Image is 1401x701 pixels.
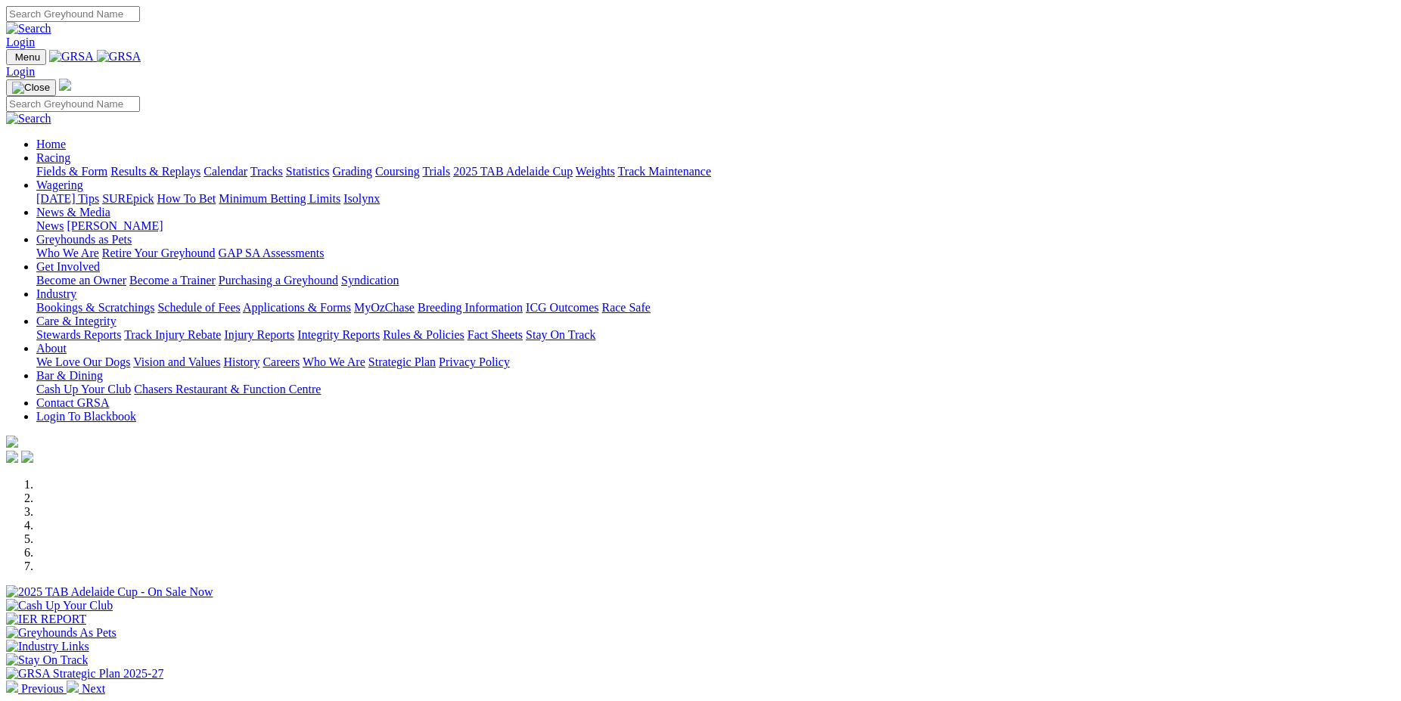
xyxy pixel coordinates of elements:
a: ICG Outcomes [526,301,598,314]
a: Trials [422,165,450,178]
div: Wagering [36,192,1395,206]
a: Bar & Dining [36,369,103,382]
a: Get Involved [36,260,100,273]
img: Greyhounds As Pets [6,626,116,640]
a: Coursing [375,165,420,178]
a: Isolynx [343,192,380,205]
img: facebook.svg [6,451,18,463]
a: Statistics [286,165,330,178]
a: News [36,219,64,232]
a: Who We Are [36,247,99,259]
a: Purchasing a Greyhound [219,274,338,287]
a: Syndication [341,274,399,287]
a: Rules & Policies [383,328,464,341]
a: GAP SA Assessments [219,247,325,259]
a: Race Safe [601,301,650,314]
a: Applications & Forms [243,301,351,314]
div: News & Media [36,219,1395,233]
img: Stay On Track [6,653,88,667]
img: Close [12,82,50,94]
a: Fact Sheets [468,328,523,341]
a: Breeding Information [418,301,523,314]
a: Become an Owner [36,274,126,287]
a: Wagering [36,178,83,191]
img: twitter.svg [21,451,33,463]
input: Search [6,6,140,22]
a: Strategic Plan [368,355,436,368]
a: Login To Blackbook [36,410,136,423]
button: Toggle navigation [6,79,56,96]
div: About [36,355,1395,369]
span: Menu [15,51,40,63]
button: Toggle navigation [6,49,46,65]
img: logo-grsa-white.png [59,79,71,91]
a: 2025 TAB Adelaide Cup [453,165,573,178]
span: Next [82,682,105,695]
a: Racing [36,151,70,164]
input: Search [6,96,140,112]
div: Bar & Dining [36,383,1395,396]
a: Cash Up Your Club [36,383,131,395]
a: Schedule of Fees [157,301,240,314]
a: Tracks [250,165,283,178]
a: Weights [576,165,615,178]
a: Home [36,138,66,150]
a: Login [6,36,35,48]
a: Bookings & Scratchings [36,301,154,314]
a: Care & Integrity [36,315,116,327]
a: How To Bet [157,192,216,205]
a: Calendar [203,165,247,178]
a: Stay On Track [526,328,595,341]
img: Search [6,112,51,126]
a: News & Media [36,206,110,219]
a: Contact GRSA [36,396,109,409]
a: Integrity Reports [297,328,380,341]
a: Retire Your Greyhound [102,247,216,259]
a: Track Maintenance [618,165,711,178]
img: GRSA Strategic Plan 2025-27 [6,667,163,681]
img: Industry Links [6,640,89,653]
a: Privacy Policy [439,355,510,368]
div: Greyhounds as Pets [36,247,1395,260]
a: Chasers Restaurant & Function Centre [134,383,321,395]
a: Next [67,682,105,695]
div: Industry [36,301,1395,315]
img: Search [6,22,51,36]
a: About [36,342,67,355]
a: Minimum Betting Limits [219,192,340,205]
img: Cash Up Your Club [6,599,113,613]
a: Become a Trainer [129,274,216,287]
a: Grading [333,165,372,178]
a: Careers [262,355,300,368]
a: History [223,355,259,368]
img: 2025 TAB Adelaide Cup - On Sale Now [6,585,213,599]
a: [DATE] Tips [36,192,99,205]
img: IER REPORT [6,613,86,626]
img: chevron-left-pager-white.svg [6,681,18,693]
a: Results & Replays [110,165,200,178]
a: Vision and Values [133,355,220,368]
a: Previous [6,682,67,695]
a: Who We Are [303,355,365,368]
a: [PERSON_NAME] [67,219,163,232]
a: Stewards Reports [36,328,121,341]
a: Track Injury Rebate [124,328,221,341]
a: Injury Reports [224,328,294,341]
img: logo-grsa-white.png [6,436,18,448]
img: GRSA [49,50,94,64]
a: Greyhounds as Pets [36,233,132,246]
a: Fields & Form [36,165,107,178]
div: Care & Integrity [36,328,1395,342]
span: Previous [21,682,64,695]
a: Industry [36,287,76,300]
a: We Love Our Dogs [36,355,130,368]
div: Racing [36,165,1395,178]
div: Get Involved [36,274,1395,287]
a: Login [6,65,35,78]
a: SUREpick [102,192,154,205]
img: GRSA [97,50,141,64]
img: chevron-right-pager-white.svg [67,681,79,693]
a: MyOzChase [354,301,415,314]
